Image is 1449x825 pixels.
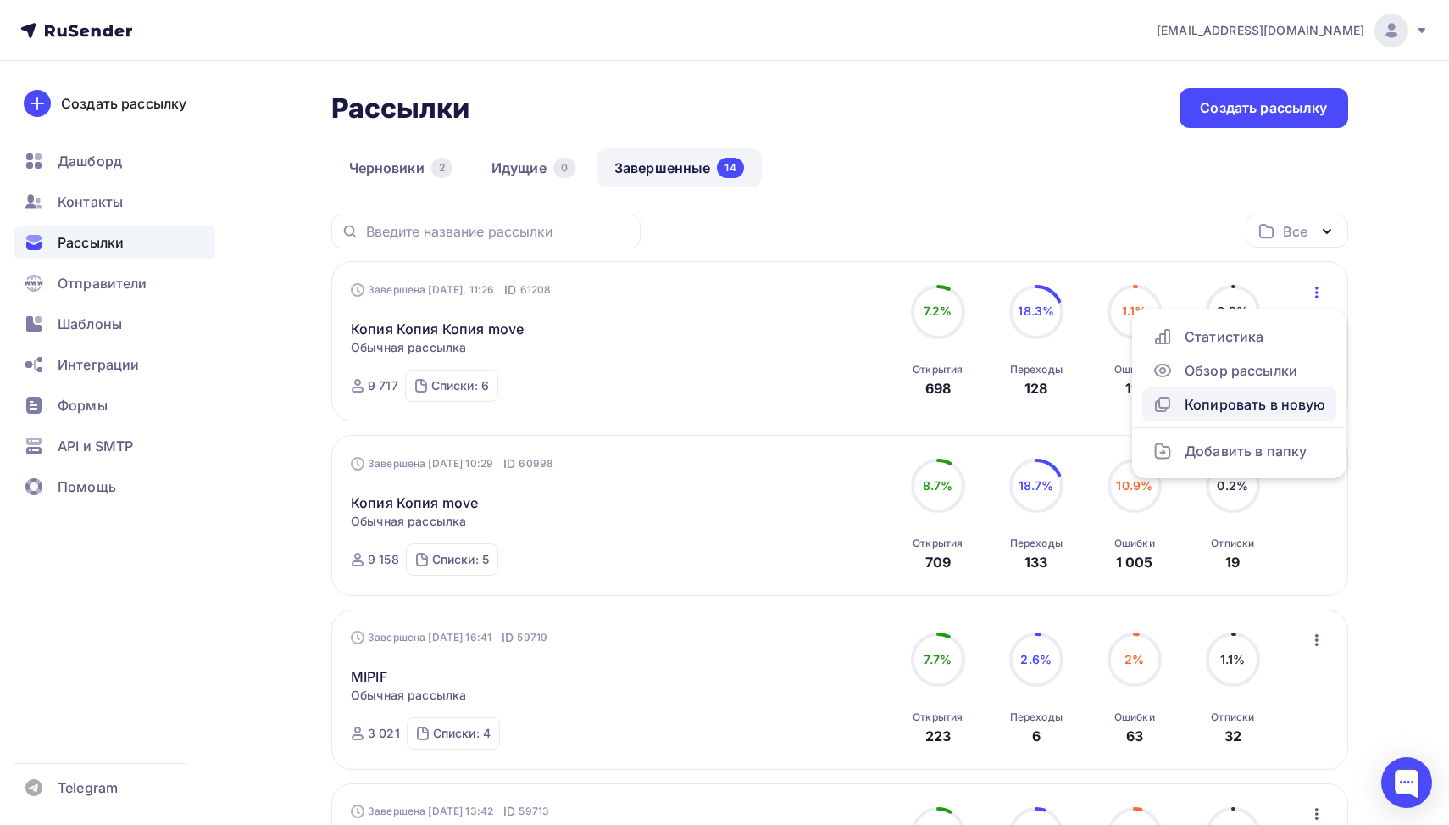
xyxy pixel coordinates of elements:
span: 8.7% [923,478,953,493]
a: Завершенные14 [597,148,762,187]
span: Telegram [58,778,118,798]
div: Обзор рассылки [1152,360,1326,381]
div: Списки: 6 [431,377,489,394]
div: Переходы [1010,711,1063,724]
span: 2% [1124,652,1144,666]
div: Завершена [DATE], 11:26 [351,282,551,298]
div: Завершена [DATE] 16:41 [351,629,547,646]
a: Шаблоны [14,307,215,341]
span: Шаблоны [58,314,122,334]
div: 1 005 [1116,552,1153,572]
div: 128 [1024,378,1047,399]
div: Все [1283,221,1307,242]
span: [EMAIL_ADDRESS][DOMAIN_NAME] [1157,22,1364,39]
span: 10.9% [1116,478,1152,493]
div: 709 [925,552,951,572]
a: [EMAIL_ADDRESS][DOMAIN_NAME] [1157,14,1429,47]
div: Создать рассылку [61,93,186,114]
div: Отписки [1211,711,1254,724]
div: Ошибки [1114,711,1155,724]
span: Рассылки [58,232,124,253]
span: API и SMTP [58,436,133,456]
div: Ошибки [1114,537,1155,550]
div: 223 [925,726,951,746]
span: Интеграции [58,354,139,375]
div: Отписки [1211,537,1254,550]
button: Все [1246,215,1348,248]
a: Отправители [14,266,215,300]
div: Переходы [1010,363,1063,376]
a: Копия Копия move [351,493,478,513]
span: Обычная рассылка [351,339,466,356]
div: Завершена [DATE] 10:29 [351,455,553,472]
span: Обычная рассылка [351,513,466,530]
div: 19 [1225,552,1240,572]
span: Помощь [58,477,116,497]
div: Открытия [913,537,963,550]
span: 18.3% [1018,304,1054,318]
span: 0.2% [1217,478,1248,493]
span: Обычная рассылка [351,687,466,704]
div: Копировать в новую [1152,394,1326,415]
span: 61208 [520,282,552,298]
h2: Рассылки [331,92,470,125]
input: Введите название рассылки [366,222,630,241]
div: Ошибки [1114,363,1155,376]
a: Формы [14,388,215,422]
span: 0.3% [1217,304,1248,318]
div: 0 [553,158,575,178]
span: Контакты [58,192,123,212]
div: 32 [1224,726,1241,746]
span: 60998 [519,455,553,472]
div: 9 158 [368,551,399,568]
div: Создать рассылку [1200,98,1327,118]
span: 59713 [519,803,549,820]
span: 2.6% [1020,652,1052,666]
span: ID [504,282,516,298]
div: 133 [1024,552,1047,572]
div: 63 [1126,726,1143,746]
a: Рассылки [14,226,215,259]
span: 59719 [517,629,547,646]
a: MIPIF [351,666,387,687]
a: Дашборд [14,144,215,178]
a: Идущие0 [474,148,593,187]
div: Переходы [1010,537,1063,550]
span: ID [503,455,515,472]
div: Добавить в папку [1152,441,1326,461]
a: Копия Копия Копия move [351,319,524,339]
div: 111 [1125,378,1143,399]
span: Дашборд [58,151,122,171]
span: ID [502,629,514,646]
span: ID [503,803,515,820]
div: Завершена [DATE] 13:42 [351,803,549,820]
a: Контакты [14,185,215,219]
div: 3 021 [368,725,400,742]
div: 9 717 [368,377,398,394]
div: Списки: 4 [433,725,491,742]
span: 18.7% [1019,478,1054,493]
span: 1.1% [1220,652,1246,666]
div: Статистика [1152,326,1326,347]
div: 6 [1032,726,1041,746]
div: Открытия [913,363,963,376]
span: Отправители [58,273,147,293]
div: Списки: 5 [432,551,489,568]
span: 7.7% [924,652,952,666]
div: 698 [925,378,951,399]
span: 1.1% [1122,304,1147,318]
div: Открытия [913,711,963,724]
div: 14 [717,158,743,178]
span: Формы [58,395,108,415]
a: Черновики2 [331,148,470,187]
span: 7.2% [924,304,952,318]
div: 2 [431,158,452,178]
